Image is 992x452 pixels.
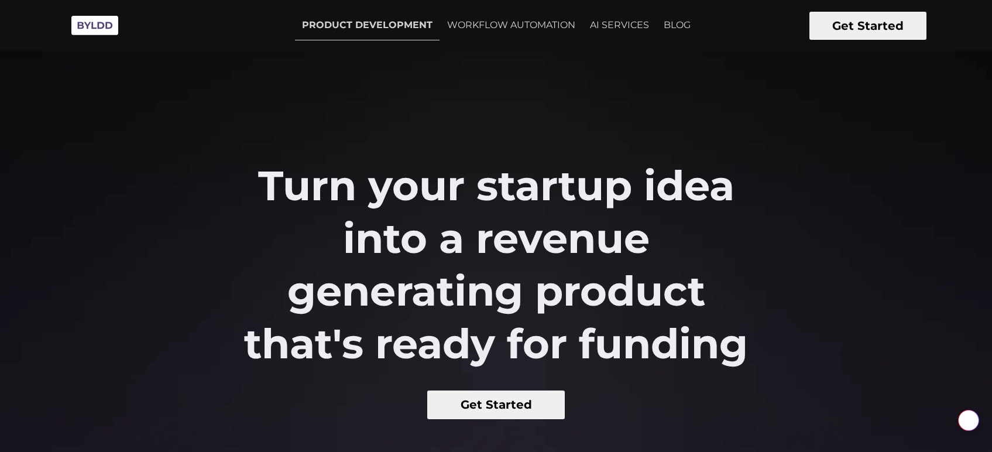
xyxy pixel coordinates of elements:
[223,159,768,370] h2: Turn your startup idea into a revenue generating product that's ready for funding
[657,11,698,40] a: BLOG
[440,11,582,40] a: WORKFLOW AUTOMATION
[809,12,926,40] button: Get Started
[583,11,656,40] a: AI SERVICES
[427,391,565,419] button: Get Started
[295,11,440,40] a: PRODUCT DEVELOPMENT
[66,9,124,42] img: Byldd - Product Development Company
